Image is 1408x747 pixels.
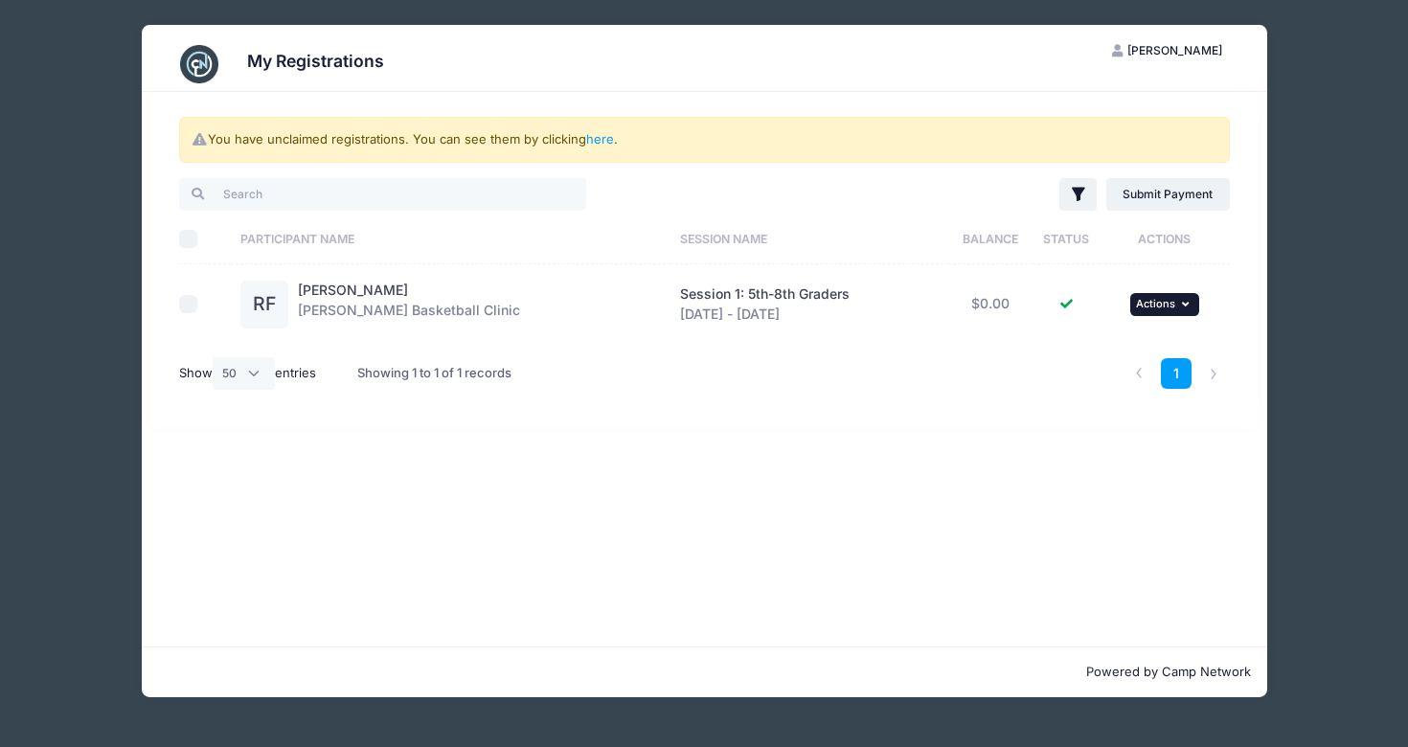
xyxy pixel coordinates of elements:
[948,264,1033,344] td: $0.00
[247,51,384,71] h3: My Registrations
[179,178,586,211] input: Search
[948,214,1033,264] th: Balance: activate to sort column ascending
[357,351,511,396] div: Showing 1 to 1 of 1 records
[298,282,408,298] a: [PERSON_NAME]
[179,117,1230,163] div: You have unclaimed registrations. You can see them by clicking .
[680,284,939,325] div: [DATE] - [DATE]
[240,297,288,313] a: RF
[670,214,948,264] th: Session Name: activate to sort column ascending
[1096,34,1239,67] button: [PERSON_NAME]
[179,357,317,390] label: Show entries
[1106,178,1230,211] a: Submit Payment
[213,357,276,390] select: Showentries
[1136,297,1175,310] span: Actions
[1161,358,1192,390] a: 1
[240,281,288,328] div: RF
[1100,214,1229,264] th: Actions: activate to sort column ascending
[1033,214,1101,264] th: Status: activate to sort column ascending
[231,214,670,264] th: Participant Name: activate to sort column ascending
[180,45,218,83] img: CampNetwork
[179,214,232,264] th: Select All
[1127,43,1222,57] span: [PERSON_NAME]
[157,663,1252,682] p: Powered by Camp Network
[1130,293,1199,316] button: Actions
[586,131,614,147] a: here
[680,285,850,302] span: Session 1: 5th-8th Graders
[298,281,520,328] div: [PERSON_NAME] Basketball Clinic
